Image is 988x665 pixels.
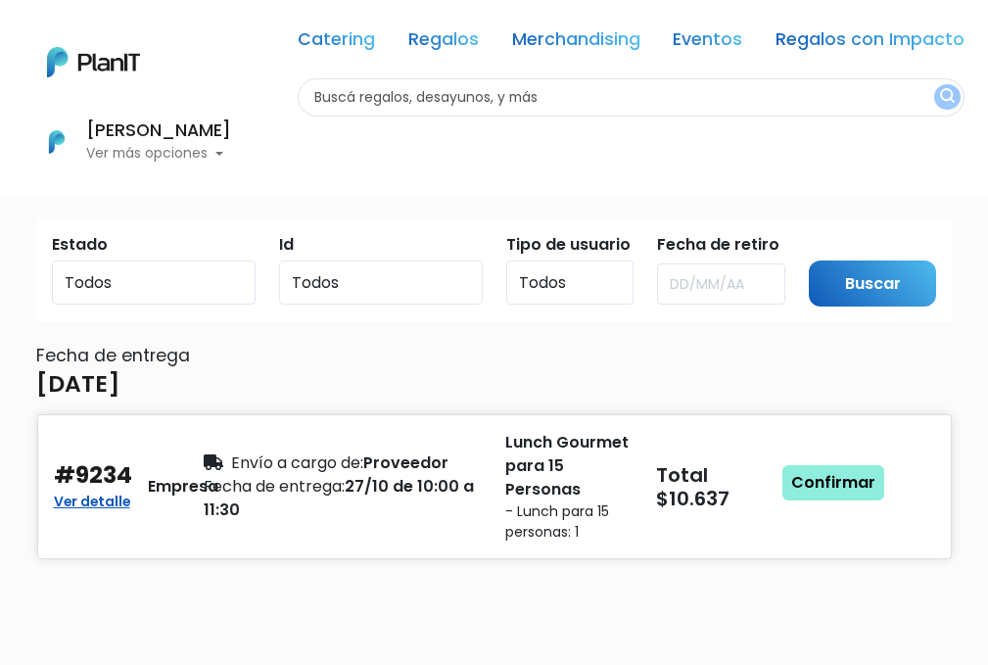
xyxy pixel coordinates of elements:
a: Regalos con Impacto [776,31,964,55]
button: PlanIt Logo [PERSON_NAME] Ver más opciones [24,117,231,167]
span: Fecha de entrega: [204,475,345,498]
a: Eventos [673,31,742,55]
p: Ver más opciones [86,147,231,161]
a: Confirmar [782,465,884,500]
button: #9234 Ver detalle Empresa Envío a cargo de:Proveedor Fecha de entrega:27/10 de 10:00 a 11:30 Lunc... [36,413,953,560]
div: Empresa [148,475,218,499]
span: Envío a cargo de: [231,451,363,474]
label: Estado [52,233,108,257]
h5: Total [656,463,779,487]
h6: [PERSON_NAME] [86,122,231,140]
input: Buscá regalos, desayunos, y más [298,78,964,117]
a: Ver detalle [54,488,130,511]
img: PlanIt Logo [35,120,78,164]
label: Fecha de retiro [657,233,779,257]
label: Submit [809,233,866,257]
img: PlanIt Logo [47,47,140,77]
label: Id [279,233,294,257]
input: DD/MM/AA [657,263,785,305]
a: Merchandising [512,31,640,55]
a: Catering [298,31,375,55]
label: Tipo de usuario [506,233,631,257]
h4: #9234 [54,461,132,489]
h5: $10.637 [656,487,783,510]
p: Lunch Gourmet para 15 Personas [505,431,633,501]
h4: [DATE] [36,370,120,398]
h6: Fecha de entrega [36,346,953,366]
small: - Lunch para 15 personas: 1 [505,501,633,543]
input: Buscar [809,261,937,307]
a: Regalos [408,31,479,55]
div: 27/10 de 10:00 a 11:30 [204,475,482,522]
div: Proveedor [204,451,482,475]
img: search_button-432b6d5273f82d61273b3651a40e1bd1b912527efae98b1b7a1b2c0702e16a8d.svg [940,88,955,107]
